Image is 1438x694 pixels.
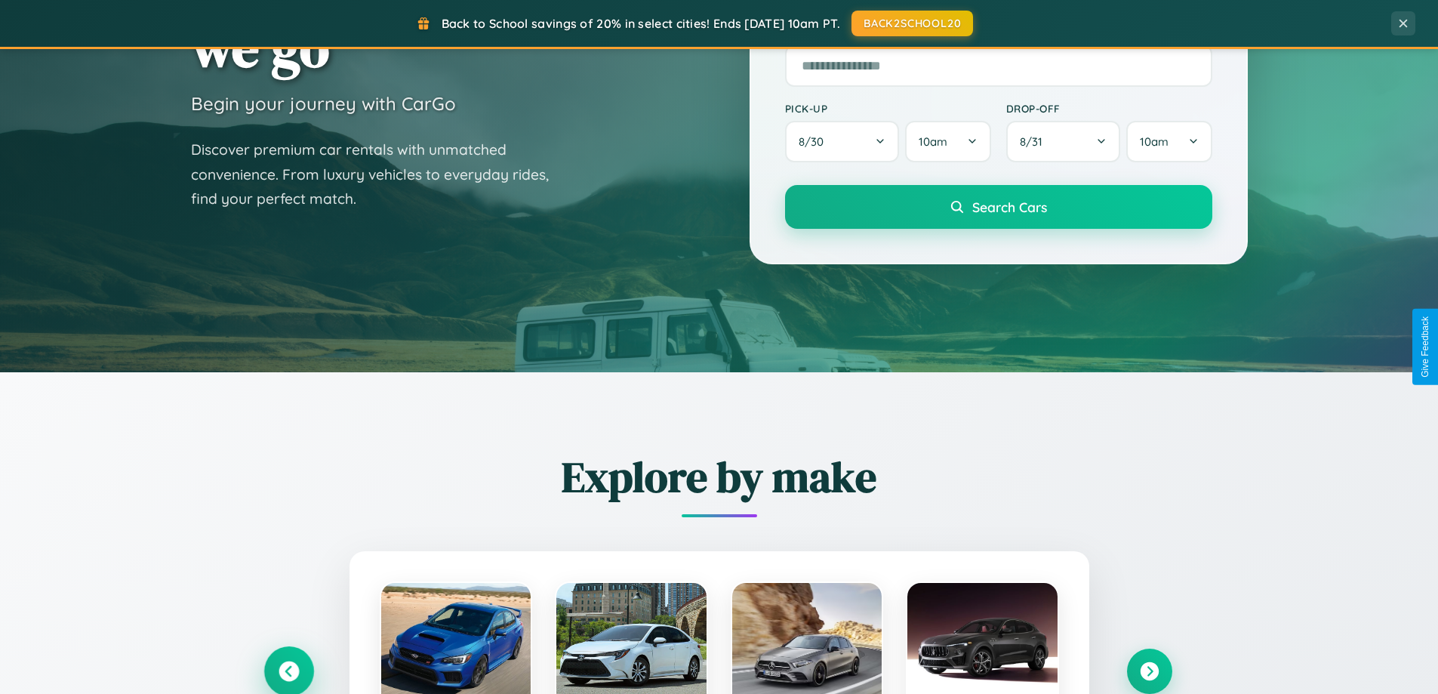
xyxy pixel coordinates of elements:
[851,11,973,36] button: BACK2SCHOOL20
[919,134,947,149] span: 10am
[1006,102,1212,115] label: Drop-off
[1126,121,1212,162] button: 10am
[191,137,568,211] p: Discover premium car rentals with unmatched convenience. From luxury vehicles to everyday rides, ...
[1006,121,1121,162] button: 8/31
[799,134,831,149] span: 8 / 30
[972,199,1047,215] span: Search Cars
[266,448,1172,506] h2: Explore by make
[905,121,990,162] button: 10am
[785,121,900,162] button: 8/30
[785,102,991,115] label: Pick-up
[191,92,456,115] h3: Begin your journey with CarGo
[1140,134,1169,149] span: 10am
[785,185,1212,229] button: Search Cars
[442,16,840,31] span: Back to School savings of 20% in select cities! Ends [DATE] 10am PT.
[1020,134,1050,149] span: 8 / 31
[1420,316,1430,378] div: Give Feedback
